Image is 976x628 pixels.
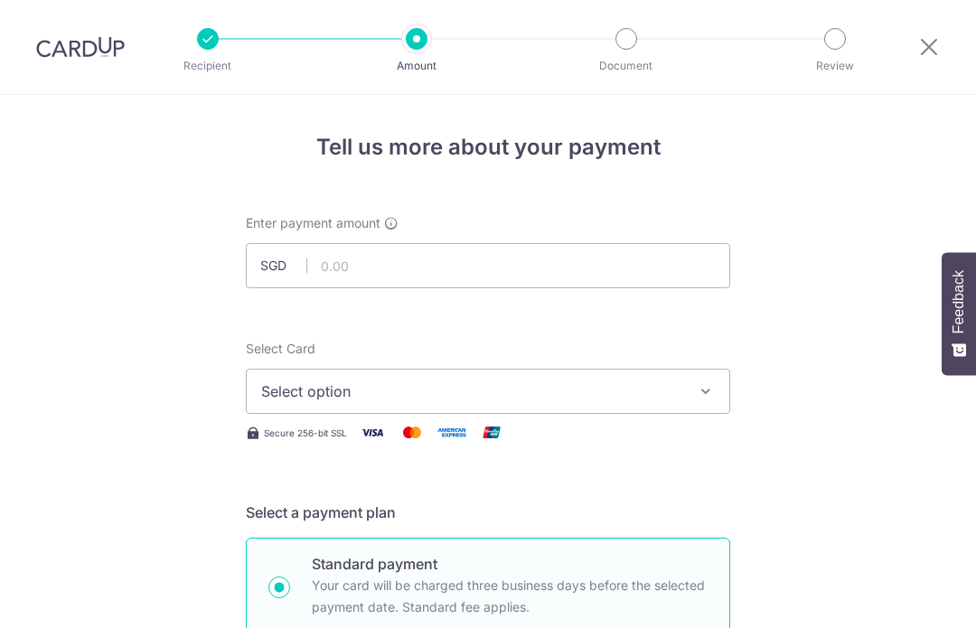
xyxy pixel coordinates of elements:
[768,57,902,75] p: Review
[350,57,483,75] p: Amount
[246,214,380,232] span: Enter payment amount
[312,575,708,618] p: Your card will be charged three business days before the selected payment date. Standard fee appl...
[261,380,682,402] span: Select option
[951,270,967,333] span: Feedback
[394,421,430,444] img: Mastercard
[36,36,125,58] img: CardUp
[312,553,708,575] p: Standard payment
[942,252,976,375] button: Feedback - Show survey
[260,257,307,275] span: SGD
[246,243,730,288] input: 0.00
[559,57,693,75] p: Document
[246,341,315,356] span: translation missing: en.payables.payment_networks.credit_card.summary.labels.select_card
[264,426,347,440] span: Secure 256-bit SSL
[354,421,390,444] img: Visa
[434,421,470,444] img: American Express
[141,57,275,75] p: Recipient
[246,131,730,164] h4: Tell us more about your payment
[474,421,510,444] img: Union Pay
[246,501,730,523] h5: Select a payment plan
[246,369,730,414] button: Select option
